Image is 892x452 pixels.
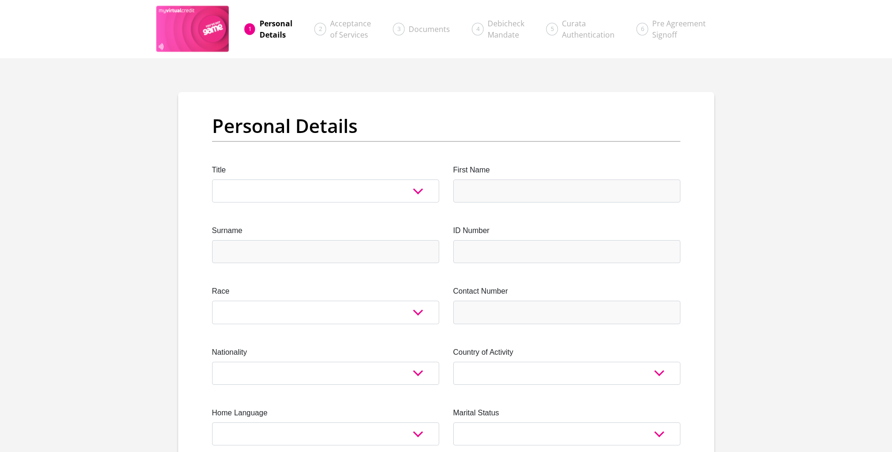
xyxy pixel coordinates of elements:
span: Documents [409,24,450,34]
input: First Name [453,179,680,203]
span: Debicheck Mandate [488,18,524,40]
label: Surname [212,225,439,236]
label: Contact Number [453,286,680,297]
h2: Personal Details [212,115,680,137]
input: Surname [212,240,439,263]
a: Acceptanceof Services [323,14,379,44]
label: Country of Activity [453,347,680,358]
a: PersonalDetails [252,14,300,44]
input: Contact Number [453,301,680,324]
span: Pre Agreement Signoff [652,18,706,40]
label: ID Number [453,225,680,236]
a: Pre AgreementSignoff [645,14,713,44]
span: Curata Authentication [562,18,615,40]
span: Acceptance of Services [330,18,371,40]
label: Race [212,286,439,297]
label: Marital Status [453,407,680,419]
label: Home Language [212,407,439,419]
a: CurataAuthentication [554,14,622,44]
label: Nationality [212,347,439,358]
label: First Name [453,164,680,176]
a: DebicheckMandate [480,14,532,44]
img: game logo [156,6,230,53]
span: Personal Details [260,18,292,40]
input: ID Number [453,240,680,263]
label: Title [212,164,439,176]
a: Documents [401,20,458,39]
